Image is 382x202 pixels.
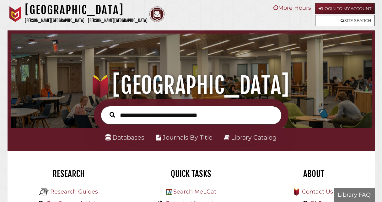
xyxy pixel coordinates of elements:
a: Login to My Account [315,3,375,14]
img: Calvin University [8,6,23,22]
h2: Quick Tasks [135,168,248,179]
a: Research Guides [50,188,98,195]
a: Contact Us [302,188,333,195]
a: Databases [105,134,144,141]
img: Calvin Theological Seminary [149,6,165,22]
img: Hekman Library Logo [39,187,49,197]
h2: Research [12,168,125,179]
button: Search [106,110,118,119]
a: Site Search [315,15,375,26]
i: Search [110,112,115,118]
a: More Hours [273,4,311,11]
h2: About [257,168,370,179]
a: Search MeLCat [173,188,216,195]
h1: [GEOGRAPHIC_DATA] [25,3,148,17]
h1: [GEOGRAPHIC_DATA] [16,72,366,99]
a: Journals By Title [163,134,213,141]
a: Library Catalog [231,134,277,141]
p: [PERSON_NAME][GEOGRAPHIC_DATA] | [PERSON_NAME][GEOGRAPHIC_DATA] [25,17,148,24]
img: Hekman Library Logo [166,189,172,195]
